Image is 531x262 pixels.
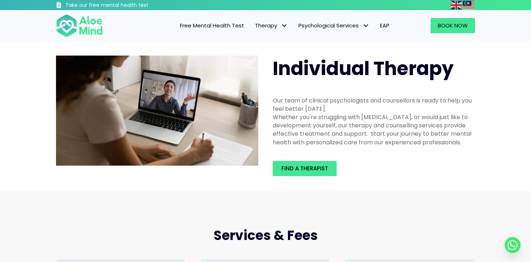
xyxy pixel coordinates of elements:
[56,56,258,166] img: Therapy online individual
[298,22,369,29] span: Psychological Services
[375,18,395,33] a: EAP
[174,18,250,33] a: Free Mental Health Test
[255,22,288,29] span: Therapy
[180,22,244,29] span: Free Mental Health Test
[213,226,318,245] span: Services & Fees
[250,18,293,33] a: TherapyTherapy: submenu
[450,1,463,9] a: English
[279,21,289,31] span: Therapy: submenu
[380,22,389,29] span: EAP
[273,113,475,147] div: Whether you're struggling with [MEDICAL_DATA], or would just like to development yourself, our th...
[281,165,328,172] span: Find a therapist
[361,21,371,31] span: Psychological Services: submenu
[273,96,475,113] div: Our team of clinical psychologists and counsellors is ready to help you feel better [DATE].
[463,1,475,9] a: Malay
[56,14,103,38] img: Aloe mind Logo
[293,18,375,33] a: Psychological ServicesPsychological Services: submenu
[56,2,187,10] a: Take our free mental health test
[273,55,454,82] span: Individual Therapy
[463,1,474,9] img: ms
[112,18,395,33] nav: Menu
[438,22,468,29] span: Book Now
[273,161,337,176] a: Find a therapist
[65,2,187,9] h3: Take our free mental health test
[505,237,521,253] a: Whatsapp
[431,18,475,33] a: Book Now
[450,1,462,9] img: en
